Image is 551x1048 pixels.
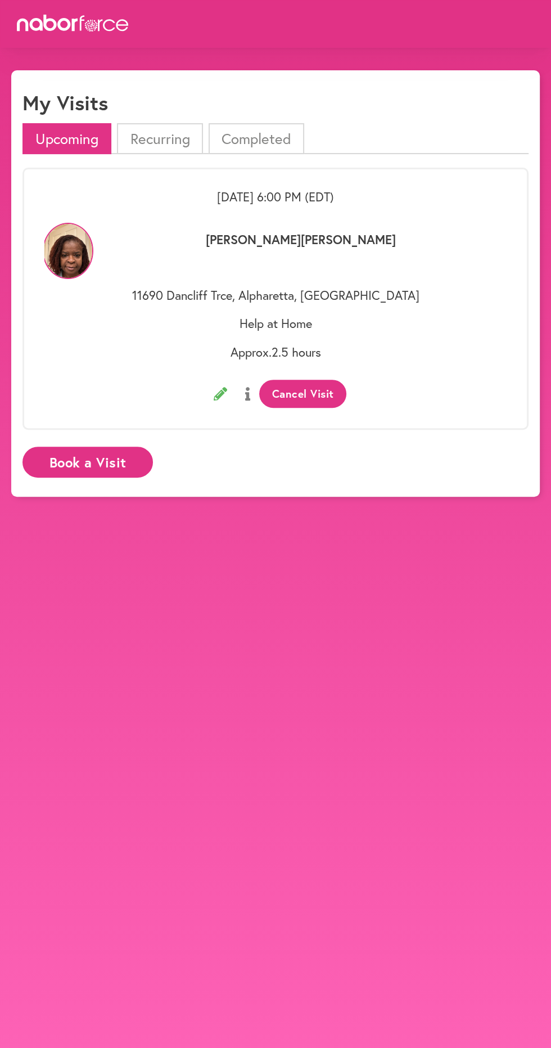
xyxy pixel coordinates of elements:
a: Book a Visit [22,455,153,466]
p: Help at Home [44,316,507,331]
img: b58fP9iDRJaMXK265Ics [43,223,93,279]
button: Cancel Visit [259,380,346,408]
p: Approx. 2.5 hours [44,345,507,359]
li: Completed [209,123,304,154]
button: Book a Visit [22,447,153,478]
li: Upcoming [22,123,111,154]
h1: My Visits [22,91,108,115]
p: 11690 Dancliff Trce, Alpharetta, [GEOGRAPHIC_DATA] [44,288,507,303]
p: [PERSON_NAME] [PERSON_NAME] [95,232,507,275]
li: Recurring [117,123,202,154]
span: [DATE] 6:00 PM (EDT) [217,188,334,205]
